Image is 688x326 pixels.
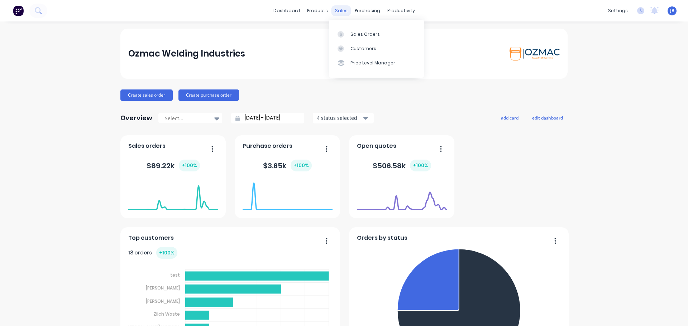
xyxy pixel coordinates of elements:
[329,42,424,56] a: Customers
[128,47,245,61] div: Ozmac Welding Industries
[313,113,374,123] button: 4 status selected
[350,60,395,66] div: Price Level Manager
[263,160,312,171] div: $ 3.65k
[331,5,351,16] div: sales
[350,31,380,38] div: Sales Orders
[670,8,674,14] span: JB
[146,285,180,291] tspan: [PERSON_NAME]
[120,89,173,101] button: Create sales order
[243,142,292,150] span: Purchase orders
[317,114,362,122] div: 4 status selected
[170,272,180,278] tspan: test
[120,111,152,125] div: Overview
[350,45,376,52] div: Customers
[128,247,177,259] div: 18 orders
[410,160,431,171] div: + 100 %
[329,27,424,41] a: Sales Orders
[605,5,631,16] div: settings
[178,89,239,101] button: Create purchase order
[357,234,407,242] span: Orders by status
[351,5,384,16] div: purchasing
[510,47,560,60] img: Ozmac Welding Industries
[179,160,200,171] div: + 100 %
[147,160,200,171] div: $ 89.22k
[527,113,568,122] button: edit dashboard
[270,5,304,16] a: dashboard
[13,5,24,16] img: Factory
[128,142,166,150] span: Sales orders
[146,298,180,304] tspan: [PERSON_NAME]
[373,160,431,171] div: $ 506.58k
[304,5,331,16] div: products
[357,142,396,150] span: Open quotes
[153,311,180,317] tspan: Zilch Waste
[329,56,424,70] a: Price Level Manager
[496,113,523,122] button: add card
[384,5,419,16] div: productivity
[291,160,312,171] div: + 100 %
[156,247,177,259] div: + 100 %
